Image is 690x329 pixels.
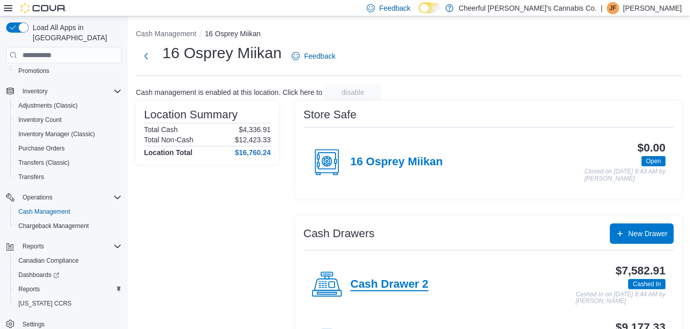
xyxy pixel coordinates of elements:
[14,269,63,281] a: Dashboards
[304,51,335,61] span: Feedback
[14,255,83,267] a: Canadian Compliance
[646,157,661,166] span: Open
[18,271,59,279] span: Dashboards
[18,285,40,293] span: Reports
[628,229,668,239] span: New Drawer
[14,114,66,126] a: Inventory Count
[2,239,126,254] button: Reports
[22,193,53,201] span: Operations
[18,159,69,167] span: Transfers (Classic)
[144,136,194,144] h6: Total Non-Cash
[2,190,126,205] button: Operations
[22,87,47,95] span: Inventory
[610,223,674,244] button: New Drawer
[14,171,48,183] a: Transfers
[18,191,57,204] button: Operations
[18,299,72,308] span: [US_STATE] CCRS
[324,84,382,100] button: disable
[205,30,260,38] button: 16 Osprey Miikan
[10,219,126,233] button: Chargeback Management
[637,142,665,154] h3: $0.00
[22,242,44,250] span: Reports
[235,136,271,144] p: $12,423.33
[459,2,597,14] p: Cheerful [PERSON_NAME]'s Cannabis Co.
[235,148,271,157] h4: $16,760.24
[10,156,126,170] button: Transfers (Classic)
[14,171,122,183] span: Transfers
[29,22,122,43] span: Load All Apps in [GEOGRAPHIC_DATA]
[14,99,122,112] span: Adjustments (Classic)
[14,269,122,281] span: Dashboards
[607,2,619,14] div: Jason Fitzpatrick
[615,265,665,277] h3: $7,582.91
[14,157,122,169] span: Transfers (Classic)
[14,142,122,155] span: Purchase Orders
[14,220,122,232] span: Chargeback Management
[10,98,126,113] button: Adjustments (Classic)
[350,156,443,169] h4: 16 Osprey Miikan
[10,282,126,296] button: Reports
[136,29,682,41] nav: An example of EuiBreadcrumbs
[10,296,126,311] button: [US_STATE] CCRS
[18,144,65,153] span: Purchase Orders
[14,220,93,232] a: Chargeback Management
[18,222,89,230] span: Chargeback Management
[18,102,78,110] span: Adjustments (Classic)
[379,3,410,13] span: Feedback
[14,65,54,77] a: Promotions
[18,191,122,204] span: Operations
[350,278,429,291] h4: Cash Drawer 2
[18,85,52,97] button: Inventory
[10,127,126,141] button: Inventory Manager (Classic)
[14,114,122,126] span: Inventory Count
[18,240,48,252] button: Reports
[14,128,122,140] span: Inventory Manager (Classic)
[10,141,126,156] button: Purchase Orders
[18,173,44,181] span: Transfers
[14,283,44,295] a: Reports
[14,157,74,169] a: Transfers (Classic)
[239,125,271,134] p: $4,336.91
[144,148,193,157] h4: Location Total
[419,3,440,13] input: Dark Mode
[18,130,95,138] span: Inventory Manager (Classic)
[342,87,364,97] span: disable
[10,113,126,127] button: Inventory Count
[18,240,122,252] span: Reports
[601,2,603,14] p: |
[22,320,44,328] span: Settings
[10,205,126,219] button: Cash Management
[288,46,339,66] a: Feedback
[18,257,79,265] span: Canadian Compliance
[10,64,126,78] button: Promotions
[18,67,50,75] span: Promotions
[2,84,126,98] button: Inventory
[303,227,374,240] h3: Cash Drawers
[14,99,82,112] a: Adjustments (Classic)
[10,170,126,184] button: Transfers
[14,255,122,267] span: Canadian Compliance
[14,297,122,310] span: Washington CCRS
[20,3,66,13] img: Cova
[633,280,661,289] span: Cashed In
[14,206,122,218] span: Cash Management
[144,125,178,134] h6: Total Cash
[162,43,281,63] h1: 16 Osprey Miikan
[18,208,70,216] span: Cash Management
[14,142,69,155] a: Purchase Orders
[303,109,356,121] h3: Store Safe
[14,128,99,140] a: Inventory Manager (Classic)
[136,88,322,96] p: Cash management is enabled at this location. Click here to
[144,109,237,121] h3: Location Summary
[136,30,196,38] button: Cash Management
[14,65,122,77] span: Promotions
[18,116,62,124] span: Inventory Count
[14,297,76,310] a: [US_STATE] CCRS
[18,85,122,97] span: Inventory
[10,254,126,268] button: Canadian Compliance
[14,283,122,295] span: Reports
[576,291,665,305] p: Cashed In on [DATE] 8:44 AM by [PERSON_NAME]
[609,2,616,14] span: JF
[623,2,682,14] p: [PERSON_NAME]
